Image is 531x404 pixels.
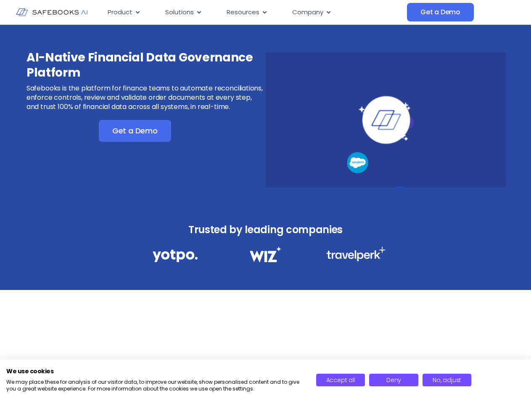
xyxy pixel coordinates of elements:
span: Get a Demo [420,8,460,16]
span: Accept all [326,376,355,384]
span: Solutions [165,8,194,17]
a: Get a Demo [407,3,474,21]
span: No, adjust [433,376,461,384]
nav: Menu [101,4,407,21]
a: Get a Demo [99,120,171,142]
p: We may place these for analysis of our visitor data, to improve our website, show personalised co... [6,378,304,393]
span: Deny [386,376,401,384]
button: Accept all cookies [316,374,365,386]
span: Resources [227,8,259,17]
h3: Trusted by leading companies [134,221,397,238]
button: Deny all cookies [369,374,418,386]
span: Get a Demo [112,127,158,135]
img: Financial Data Governance 3 [326,247,386,261]
p: Safebooks is the platform for finance teams to automate reconciliations, enforce controls, review... [26,84,264,112]
span: Company [292,8,323,17]
div: Menu Toggle [101,4,407,21]
img: Financial Data Governance 1 [153,247,198,265]
h3: AI-Native Financial Data Governance Platform [26,50,264,80]
img: Financial Data Governance 2 [246,247,285,262]
span: Product [108,8,132,17]
h2: We use cookies [6,367,304,375]
button: Adjust cookie preferences [423,374,472,386]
